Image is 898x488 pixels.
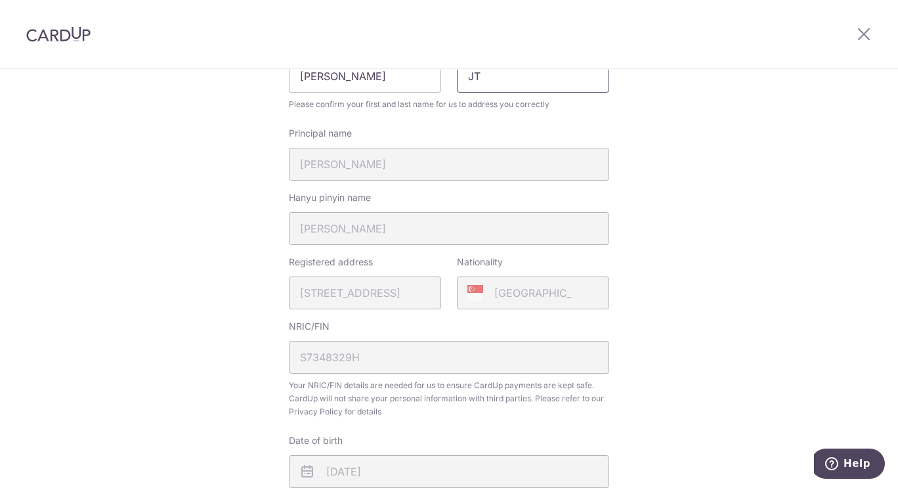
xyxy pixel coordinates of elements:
label: Principal name [289,127,352,140]
label: Nationality [457,255,503,269]
label: Date of birth [289,434,343,447]
label: NRIC/FIN [289,320,330,333]
input: Last name [457,60,609,93]
input: First Name [289,60,441,93]
iframe: Opens a widget where you can find more information [814,449,885,481]
img: CardUp [26,26,91,42]
span: Your NRIC/FIN details are needed for us to ensure CardUp payments are kept safe. CardUp will not ... [289,379,609,418]
label: Registered address [289,255,373,269]
span: Please confirm your first and last name for us to address you correctly [289,98,609,111]
label: Hanyu pinyin name [289,191,371,204]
